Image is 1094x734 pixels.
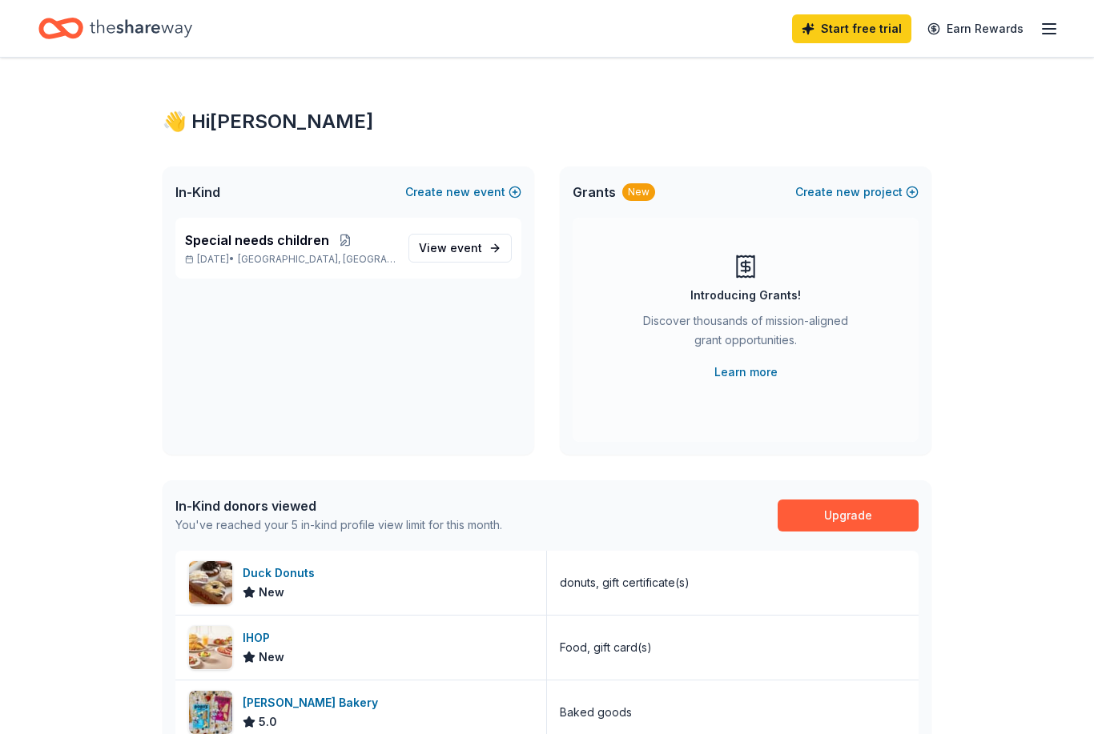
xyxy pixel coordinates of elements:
div: Discover thousands of mission-aligned grant opportunities. [637,311,855,356]
a: Earn Rewards [918,14,1033,43]
p: [DATE] • [185,253,396,266]
button: Createnewevent [405,182,521,202]
div: New [622,183,655,201]
a: Upgrade [778,499,919,531]
span: New [259,648,284,667]
img: Image for Duck Donuts [189,561,232,604]
span: View [419,239,482,258]
div: donuts, gift certificate(s) [560,573,690,592]
span: In-Kind [175,182,220,202]
img: Image for IHOP [189,626,232,669]
span: Grants [573,182,616,202]
div: You've reached your 5 in-kind profile view limit for this month. [175,515,502,535]
div: IHOP [243,628,284,648]
span: new [836,182,860,202]
a: Learn more [714,363,778,382]
span: [GEOGRAPHIC_DATA], [GEOGRAPHIC_DATA] [238,253,396,266]
button: Createnewproject [795,182,919,202]
div: Food, gift card(s) [560,638,652,657]
span: Special needs children [185,231,329,250]
div: Introducing Grants! [690,286,801,305]
div: In-Kind donors viewed [175,496,502,515]
a: Start free trial [792,14,911,43]
img: Image for Bobo's Bakery [189,691,232,734]
span: New [259,583,284,602]
div: [PERSON_NAME] Bakery [243,693,384,712]
div: Baked goods [560,703,632,722]
span: event [450,241,482,255]
span: new [446,182,470,202]
span: 5.0 [259,712,277,732]
a: Home [38,10,192,47]
div: Duck Donuts [243,564,321,583]
a: View event [408,234,512,263]
div: 👋 Hi [PERSON_NAME] [163,109,931,134]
